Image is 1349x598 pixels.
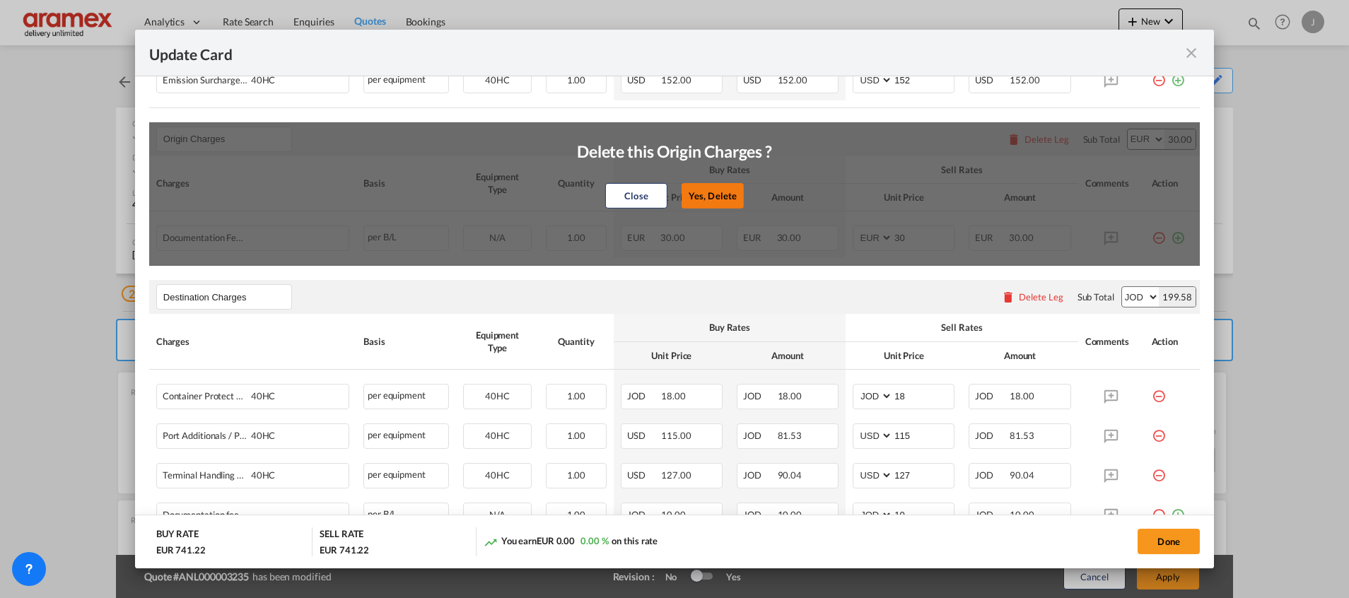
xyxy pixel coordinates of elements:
div: EUR 741.22 [320,544,369,556]
span: 152.00 [1010,74,1039,86]
th: Action [1145,314,1201,369]
span: EUR 0.00 [537,535,575,546]
div: 199.58 [1159,287,1196,307]
div: Charges [156,335,349,348]
md-icon: icon-close fg-AAA8AD m-0 pointer [1183,45,1200,61]
span: USD [743,74,776,86]
input: 18 [893,385,954,406]
span: 40HC [247,75,276,86]
md-icon: icon-plus-circle-outline green-400-fg [1171,503,1185,517]
span: JOD [975,469,1008,481]
div: Emission Surcharge for SPOT Bookings [163,69,298,86]
span: 127.00 [661,469,691,481]
button: Close [605,183,667,209]
div: Container Protect Essential [163,385,298,401]
span: 18.00 [661,390,686,401]
md-icon: icon-minus-circle-outline red-400-fg [1152,68,1166,82]
th: Comments [1078,314,1145,369]
span: 1.00 [567,430,586,441]
div: Delete Leg [1019,291,1063,303]
div: per equipment [363,423,449,449]
span: USD [627,469,660,481]
span: 115.00 [661,430,691,441]
div: Terminal Handling Service - Destination [163,464,298,481]
div: Equipment Type [463,329,532,354]
md-icon: icon-plus-circle-outline green-400-fg [1171,68,1185,82]
span: 90.04 [778,469,802,481]
div: Basis [363,335,449,348]
md-icon: icon-minus-circle-outline red-400-fg [1152,423,1166,438]
div: per equipment [363,463,449,488]
button: Yes, Delete [682,183,744,209]
span: 40HC [247,470,276,481]
div: Port Additionals / Port Dues Import [163,424,298,441]
div: per equipment [363,384,449,409]
span: USD [627,74,660,86]
span: 10.00 [661,509,686,520]
span: JOD [975,390,1008,401]
input: 10 [893,503,954,524]
div: Update Card [149,44,1183,61]
th: Amount [730,342,846,370]
md-icon: icon-minus-circle-outline red-400-fg [1152,463,1166,477]
span: JOD [975,430,1008,441]
span: 10.00 [1010,509,1034,520]
span: 1.00 [567,509,586,520]
span: 152.00 [778,74,807,86]
th: Unit Price [846,342,962,370]
div: Sub Total [1078,291,1114,303]
input: 115 [893,424,954,445]
span: 40HC [247,430,276,441]
span: 18.00 [1010,390,1034,401]
button: Done [1138,529,1200,554]
span: 40HC [247,391,276,401]
span: 1.00 [567,390,586,401]
div: per equipment [363,68,449,93]
div: Buy Rates [621,321,839,334]
span: 1.00 [567,74,586,86]
p: Delete this Origin Charges ? [577,140,772,163]
span: 10.00 [778,509,802,520]
div: SELL RATE [320,527,363,544]
span: 152.00 [661,74,691,86]
md-icon: icon-minus-circle-outline red-400-fg [1152,503,1166,517]
input: 152 [893,69,954,90]
div: You earn on this rate [484,534,658,549]
span: JOD [627,509,660,520]
md-dialog: Update Card Port ... [135,30,1214,568]
span: JOD [743,469,776,481]
span: 90.04 [1010,469,1034,481]
input: 127 [893,464,954,485]
span: USD [627,430,660,441]
span: 18.00 [778,390,802,401]
div: BUY RATE [156,527,199,544]
input: Leg Name [163,286,291,307]
span: USD [975,74,1008,86]
th: Unit Price [614,342,730,370]
span: 40HC [485,469,510,481]
div: Documentation fee - Destination [163,503,298,520]
span: JOD [743,509,776,520]
md-icon: icon-trending-up [484,535,498,549]
div: Sell Rates [853,321,1070,334]
span: JOD [627,390,660,401]
span: 40HC [485,74,510,86]
md-icon: icon-minus-circle-outline red-400-fg [1152,384,1166,398]
span: 1.00 [567,469,586,481]
th: Amount [962,342,1078,370]
span: 40HC [485,430,510,441]
div: EUR 741.22 [156,544,209,556]
span: JOD [975,509,1008,520]
span: N/A [489,509,506,520]
button: Delete Leg [1001,291,1063,303]
span: 40HC [485,390,510,401]
md-icon: icon-delete [1001,290,1015,304]
span: 81.53 [778,430,802,441]
span: JOD [743,430,776,441]
div: per B/L [363,503,449,528]
span: 0.00 % [580,535,608,546]
span: JOD [743,390,776,401]
div: Quantity [546,335,607,348]
span: 81.53 [1010,430,1034,441]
